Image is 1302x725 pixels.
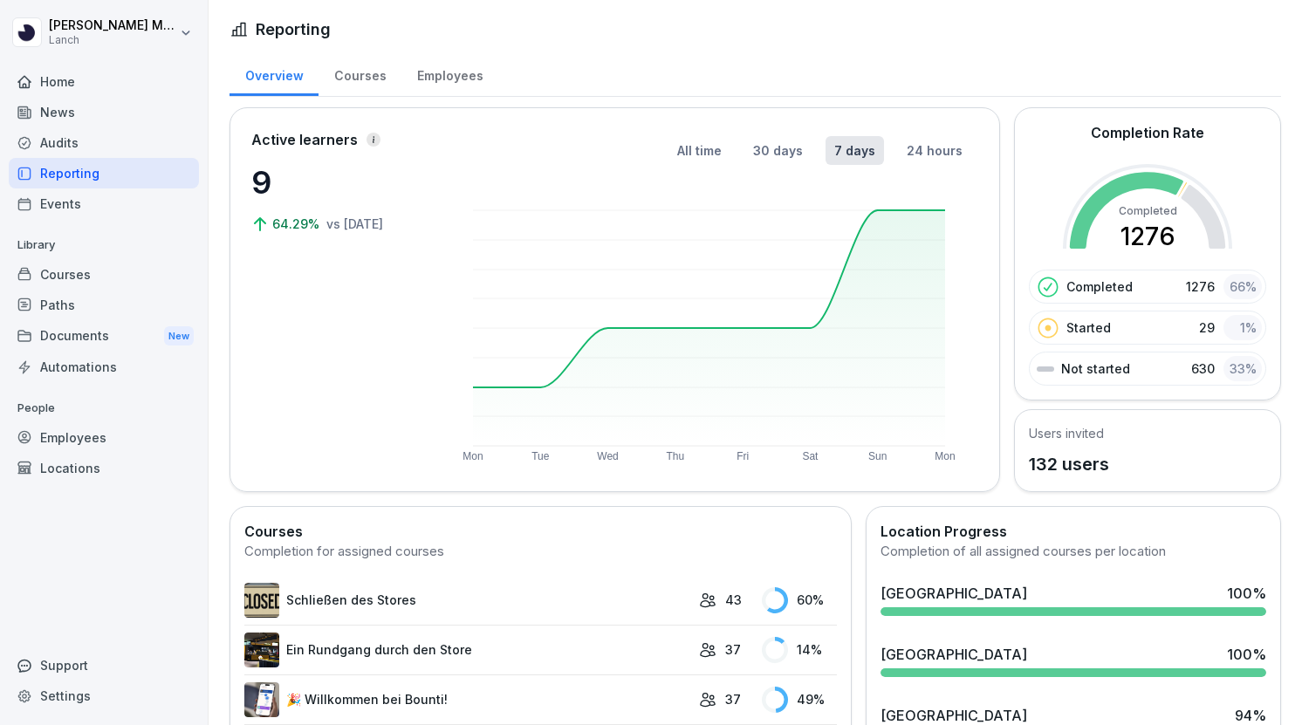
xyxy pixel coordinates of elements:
[1191,359,1215,378] p: 630
[251,159,426,206] p: 9
[256,17,331,41] h1: Reporting
[868,450,887,462] text: Sun
[9,681,199,711] a: Settings
[881,583,1027,604] div: [GEOGRAPHIC_DATA]
[244,542,837,562] div: Completion for assigned courses
[826,136,884,165] button: 7 days
[762,637,838,663] div: 14 %
[1091,122,1204,143] h2: Completion Rate
[1227,583,1266,604] div: 100 %
[9,158,199,188] a: Reporting
[1029,424,1109,442] h5: Users invited
[9,188,199,219] a: Events
[744,136,812,165] button: 30 days
[272,215,323,233] p: 64.29%
[463,450,483,462] text: Mon
[881,542,1266,562] div: Completion of all assigned courses per location
[326,215,383,233] p: vs [DATE]
[244,583,279,618] img: tah9yxvkym2pvszjriwubpkx.png
[9,352,199,382] a: Automations
[251,129,358,150] p: Active learners
[1061,359,1130,378] p: Not started
[9,650,199,681] div: Support
[597,450,618,462] text: Wed
[9,422,199,453] a: Employees
[230,51,319,96] a: Overview
[244,682,279,717] img: b4eu0mai1tdt6ksd7nlke1so.png
[531,450,550,462] text: Tue
[881,521,1266,542] h2: Location Progress
[9,320,199,352] div: Documents
[725,640,741,659] p: 37
[244,521,837,542] h2: Courses
[668,136,730,165] button: All time
[9,290,199,320] a: Paths
[881,644,1027,665] div: [GEOGRAPHIC_DATA]
[667,450,685,462] text: Thu
[319,51,401,96] a: Courses
[725,690,741,708] p: 37
[874,637,1273,684] a: [GEOGRAPHIC_DATA]100%
[1066,277,1133,296] p: Completed
[725,591,742,609] p: 43
[1227,644,1266,665] div: 100 %
[1223,356,1262,381] div: 33 %
[1186,277,1215,296] p: 1276
[244,583,690,618] a: Schließen des Stores
[9,66,199,97] a: Home
[9,259,199,290] a: Courses
[9,394,199,422] p: People
[935,450,955,462] text: Mon
[9,97,199,127] a: News
[401,51,498,96] a: Employees
[9,127,199,158] a: Audits
[1199,318,1215,337] p: 29
[164,326,194,346] div: New
[49,18,176,33] p: [PERSON_NAME] Meynert
[1223,274,1262,299] div: 66 %
[9,320,199,352] a: DocumentsNew
[1223,315,1262,340] div: 1 %
[9,231,199,259] p: Library
[244,633,279,667] img: p2eq5f8mwzuhp3nfjo37mymy.png
[762,587,838,613] div: 60 %
[1066,318,1111,337] p: Started
[1029,451,1109,477] p: 132 users
[737,450,749,462] text: Fri
[49,34,176,46] p: Lanch
[244,633,690,667] a: Ein Rundgang durch den Store
[802,450,819,462] text: Sat
[874,576,1273,623] a: [GEOGRAPHIC_DATA]100%
[762,687,838,713] div: 49 %
[244,682,690,717] a: 🎉 Willkommen bei Bounti!
[9,453,199,483] a: Locations
[898,136,971,165] button: 24 hours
